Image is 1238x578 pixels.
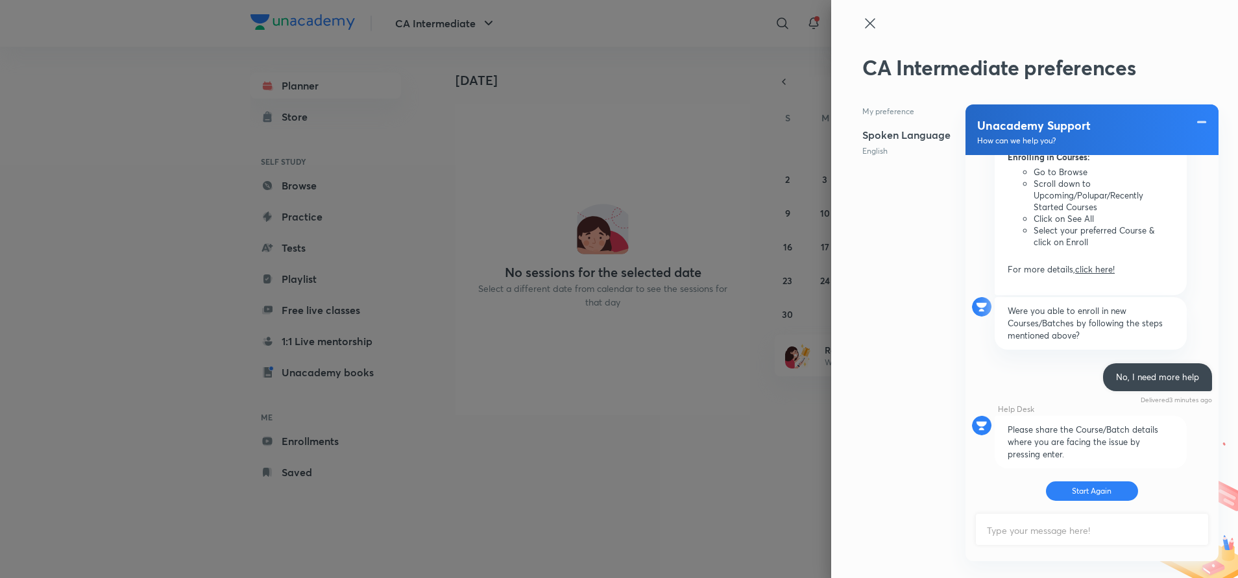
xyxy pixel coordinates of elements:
label: How can we help you? [977,136,1161,145]
p: My preference [862,106,1163,117]
p: For more details, [1008,263,1174,275]
span: Were you able to enroll in new Courses/Batches by following the steps mentioned above? [1008,305,1163,341]
button: Start Again [1046,481,1139,501]
h2: CA Intermediate preferences [862,54,1163,80]
a: click here! [1075,263,1115,275]
li: Scroll down to Upcoming/Polupar/Recently Started Courses [1034,178,1167,213]
span: Help Desk [998,404,1034,414]
input: Type your message here! [977,515,1207,546]
h5: Spoken Language [862,127,951,143]
li: Go to Browse [1034,166,1167,178]
strong: Enrolling in Courses: [1008,151,1090,163]
label: Unacademy Support [977,117,1161,133]
span: Delivered [1141,396,1169,404]
li: Click on See All [1034,213,1167,224]
div: Minimize [1195,114,1208,127]
p: English [862,145,951,157]
li: Select your preferred Course & click on Enroll [1034,224,1167,248]
span: Please share the Course/Batch details where you are facing the issue by pressing enter. [1008,424,1158,460]
span: No, I need more help [1116,371,1199,383]
span: 3 minutes ago [1169,396,1212,404]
